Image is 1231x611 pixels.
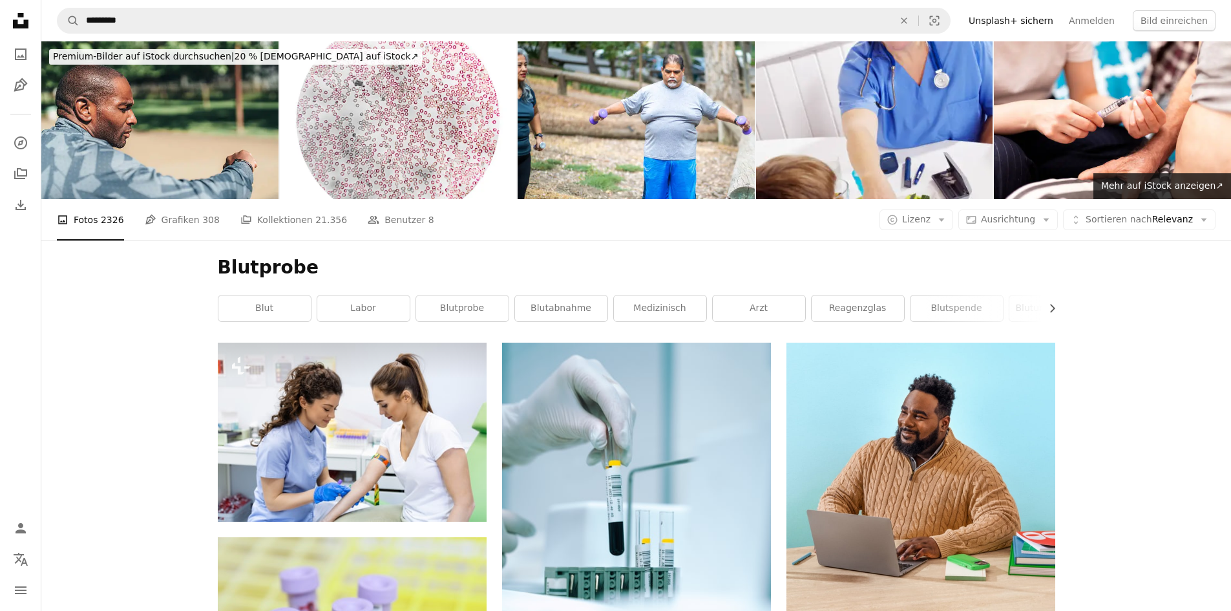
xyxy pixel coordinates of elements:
[416,295,509,321] a: Blutprobe
[49,49,422,65] div: 20 % [DEMOGRAPHIC_DATA] auf iStock ↗
[317,295,410,321] a: Labor
[812,295,904,321] a: Reagenzglas
[981,214,1035,224] span: Ausrichtung
[8,72,34,98] a: Grafiken
[8,41,34,67] a: Fotos
[8,515,34,541] a: Anmelden / Registrieren
[502,539,771,550] a: eine behandschuhte Hand, die ein mit Flüssigkeit gefülltes Reagenzglas hält
[315,213,347,227] span: 21.356
[902,214,931,224] span: Lizenz
[57,8,951,34] form: Finden Sie Bildmaterial auf der ganzen Webseite
[8,130,34,156] a: Entdecken
[786,343,1055,611] img: file-1722962830841-dea897b5811bimage
[368,199,434,241] a: Benutzer 8
[280,41,517,199] img: Menschliches Blut unter dem Mikroskop. Sie können Erythrozyten sehen - rote Blutkörperchen (RBC).
[8,161,34,187] a: Kollektionen
[713,295,805,321] a: Arzt
[53,51,235,61] span: Premium-Bilder auf iStock durchsuchen |
[1063,209,1215,230] button: Sortieren nachRelevanz
[218,343,487,522] img: Vorbereitung für Bluttest mit hübscher junger Frau von weiblicher Ärztin medizinische Uniform auf...
[218,256,1055,279] h1: Blutprobe
[8,577,34,603] button: Menü
[614,295,706,321] a: Medizinisch
[879,209,953,230] button: Lizenz
[1086,214,1152,224] span: Sortieren nach
[145,199,220,241] a: Grafiken 308
[218,295,311,321] a: Blut
[1086,213,1193,226] span: Relevanz
[961,10,1061,31] a: Unsplash+ sichern
[1009,295,1102,321] a: Blutuntersuchung
[1040,295,1055,321] button: Liste nach rechts verschieben
[515,295,607,321] a: Blutabnahme
[919,8,950,33] button: Visuelle Suche
[1133,10,1215,31] button: Bild einreichen
[1101,180,1223,191] span: Mehr auf iStock anzeigen ↗
[518,41,755,199] img: Senior Mexican Man Getting in Shape
[240,199,347,241] a: Kollektionen 21.356
[994,41,1231,199] img: Woman is injecting insulin in his belly
[41,41,430,72] a: Premium-Bilder auf iStock durchsuchen|20 % [DEMOGRAPHIC_DATA] auf iStock↗
[8,546,34,572] button: Sprache
[41,41,279,199] img: Erschöpfter Athlet, der sich nach dem Outdoor-Training ausruht
[428,213,434,227] span: 8
[910,295,1003,321] a: Blutspende
[1093,173,1231,199] a: Mehr auf iStock anzeigen↗
[890,8,918,33] button: Löschen
[958,209,1058,230] button: Ausrichtung
[58,8,79,33] button: Unsplash suchen
[8,192,34,218] a: Bisherige Downloads
[756,41,993,199] img: Krankenschwester helfen Jungen Patienten mit Diabetes Ernährung
[202,213,220,227] span: 308
[218,426,487,438] a: Vorbereitung für Bluttest mit hübscher junger Frau von weiblicher Ärztin medizinische Uniform auf...
[1061,10,1122,31] a: Anmelden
